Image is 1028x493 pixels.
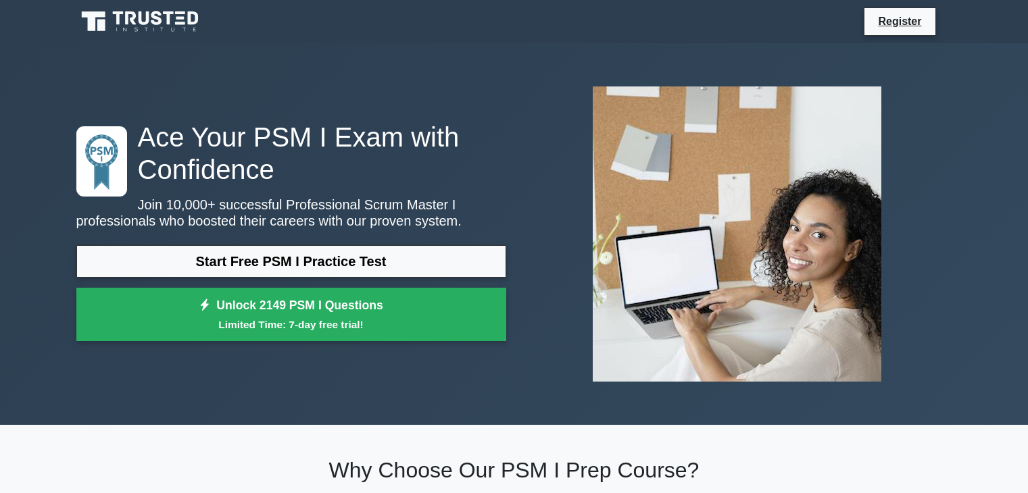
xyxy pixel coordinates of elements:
h2: Why Choose Our PSM I Prep Course? [76,457,952,483]
small: Limited Time: 7-day free trial! [93,317,489,332]
a: Unlock 2149 PSM I QuestionsLimited Time: 7-day free trial! [76,288,506,342]
a: Register [870,13,929,30]
h1: Ace Your PSM I Exam with Confidence [76,121,506,186]
p: Join 10,000+ successful Professional Scrum Master I professionals who boosted their careers with ... [76,197,506,229]
a: Start Free PSM I Practice Test [76,245,506,278]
